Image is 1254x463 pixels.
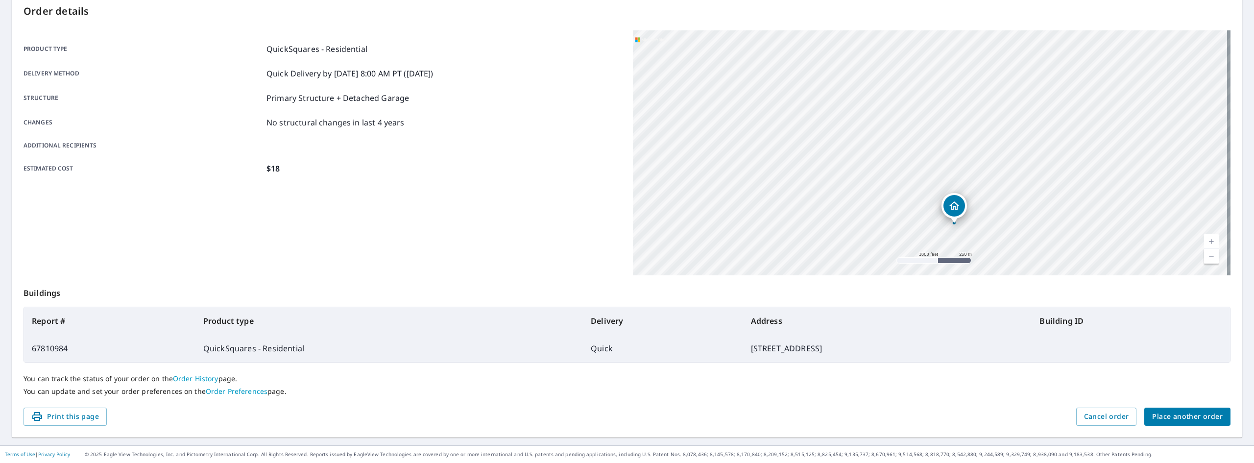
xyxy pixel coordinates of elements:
button: Cancel order [1076,408,1137,426]
span: Print this page [31,411,99,423]
p: Structure [24,92,263,104]
a: Current Level 15, Zoom Out [1204,249,1219,264]
p: Order details [24,4,1230,19]
p: You can track the status of your order on the page. [24,374,1230,383]
button: Place another order [1144,408,1230,426]
span: Place another order [1152,411,1223,423]
td: Quick [583,335,743,362]
p: | [5,451,70,457]
th: Delivery [583,307,743,335]
button: Print this page [24,408,107,426]
a: Order Preferences [206,387,267,396]
p: Additional recipients [24,141,263,150]
a: Privacy Policy [38,451,70,458]
p: QuickSquares - Residential [266,43,367,55]
td: 67810984 [24,335,195,362]
p: Primary Structure + Detached Garage [266,92,409,104]
a: Order History [173,374,218,383]
p: Buildings [24,275,1230,307]
p: You can update and set your order preferences on the page. [24,387,1230,396]
p: © 2025 Eagle View Technologies, Inc. and Pictometry International Corp. All Rights Reserved. Repo... [85,451,1249,458]
th: Building ID [1032,307,1230,335]
p: Delivery method [24,68,263,79]
a: Current Level 15, Zoom In [1204,234,1219,249]
p: $18 [266,163,280,174]
th: Report # [24,307,195,335]
p: Quick Delivery by [DATE] 8:00 AM PT ([DATE]) [266,68,434,79]
td: QuickSquares - Residential [195,335,583,362]
p: No structural changes in last 4 years [266,117,405,128]
span: Cancel order [1084,411,1129,423]
p: Changes [24,117,263,128]
div: Dropped pin, building 1, Residential property, 1321 W 19th St Lawrence, KS 66046 [941,193,967,223]
th: Product type [195,307,583,335]
td: [STREET_ADDRESS] [743,335,1032,362]
th: Address [743,307,1032,335]
p: Estimated cost [24,163,263,174]
p: Product type [24,43,263,55]
a: Terms of Use [5,451,35,458]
